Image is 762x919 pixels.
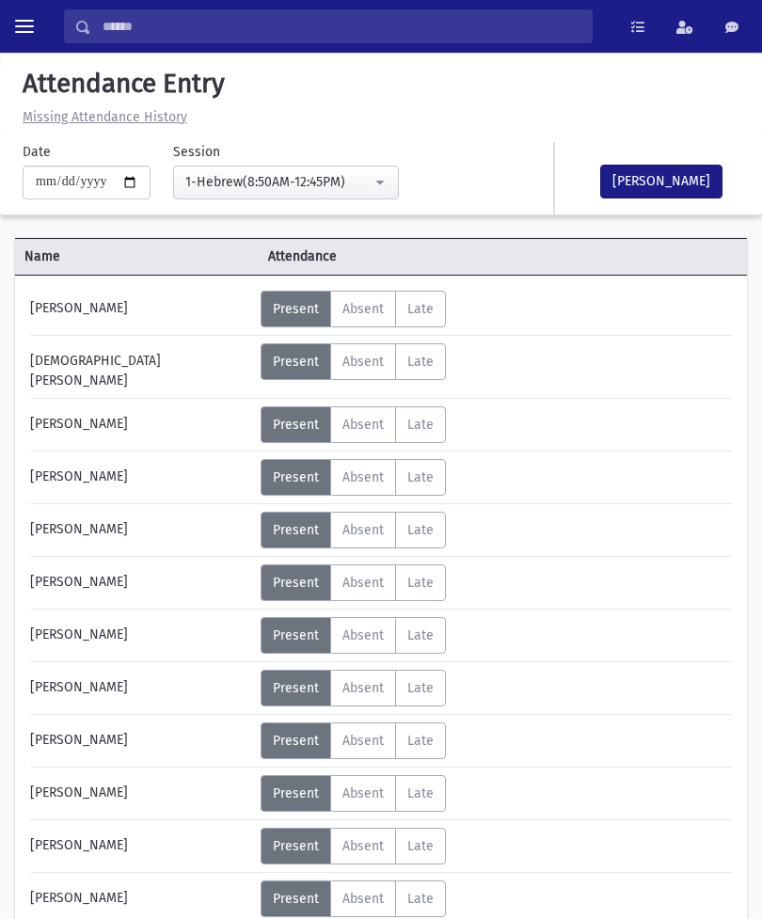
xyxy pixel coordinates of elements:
input: Search [91,9,592,43]
span: Absent [342,522,384,538]
span: Late [407,417,434,433]
span: Late [407,627,434,643]
span: Late [407,469,434,485]
span: Late [407,680,434,696]
div: AttTypes [261,343,446,380]
span: Present [273,785,319,801]
span: Late [407,522,434,538]
span: Present [273,838,319,854]
div: AttTypes [261,406,446,443]
button: [PERSON_NAME] [600,165,722,198]
div: AttTypes [261,512,446,548]
span: Absent [342,575,384,591]
label: Date [23,142,51,162]
div: [PERSON_NAME] [21,406,261,443]
span: Absent [342,838,384,854]
div: AttTypes [261,722,446,759]
span: Present [273,301,319,317]
span: Present [273,469,319,485]
span: Late [407,733,434,749]
span: Absent [342,680,384,696]
span: Absent [342,354,384,370]
a: Missing Attendance History [15,109,187,125]
div: [PERSON_NAME] [21,617,261,654]
span: Attendance [259,246,686,266]
button: toggle menu [8,9,41,43]
div: [PERSON_NAME] [21,880,261,917]
span: Late [407,785,434,801]
span: Absent [342,785,384,801]
span: Present [273,354,319,370]
span: Present [273,417,319,433]
span: Present [273,522,319,538]
div: AttTypes [261,459,446,496]
span: Present [273,627,319,643]
span: Absent [342,469,384,485]
div: AttTypes [261,828,446,864]
span: Absent [342,627,384,643]
span: Absent [342,301,384,317]
span: Late [407,575,434,591]
div: [PERSON_NAME] [21,775,261,812]
div: AttTypes [261,775,446,812]
div: [DEMOGRAPHIC_DATA][PERSON_NAME] [21,343,261,390]
label: Session [173,142,220,162]
button: 1-Hebrew(8:50AM-12:45PM) [173,166,399,199]
div: [PERSON_NAME] [21,564,261,601]
span: Present [273,575,319,591]
div: AttTypes [261,617,446,654]
span: Late [407,354,434,370]
div: [PERSON_NAME] [21,828,261,864]
span: Absent [342,417,384,433]
h5: Attendance Entry [15,68,747,100]
div: [PERSON_NAME] [21,512,261,548]
div: [PERSON_NAME] [21,291,261,327]
span: Absent [342,733,384,749]
span: Late [407,838,434,854]
div: AttTypes [261,670,446,706]
div: AttTypes [261,564,446,601]
span: Present [273,680,319,696]
span: Name [15,246,259,266]
div: [PERSON_NAME] [21,722,261,759]
div: [PERSON_NAME] [21,459,261,496]
div: AttTypes [261,291,446,327]
u: Missing Attendance History [23,109,187,125]
div: 1-Hebrew(8:50AM-12:45PM) [185,172,372,192]
span: Present [273,733,319,749]
div: [PERSON_NAME] [21,670,261,706]
span: Late [407,301,434,317]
